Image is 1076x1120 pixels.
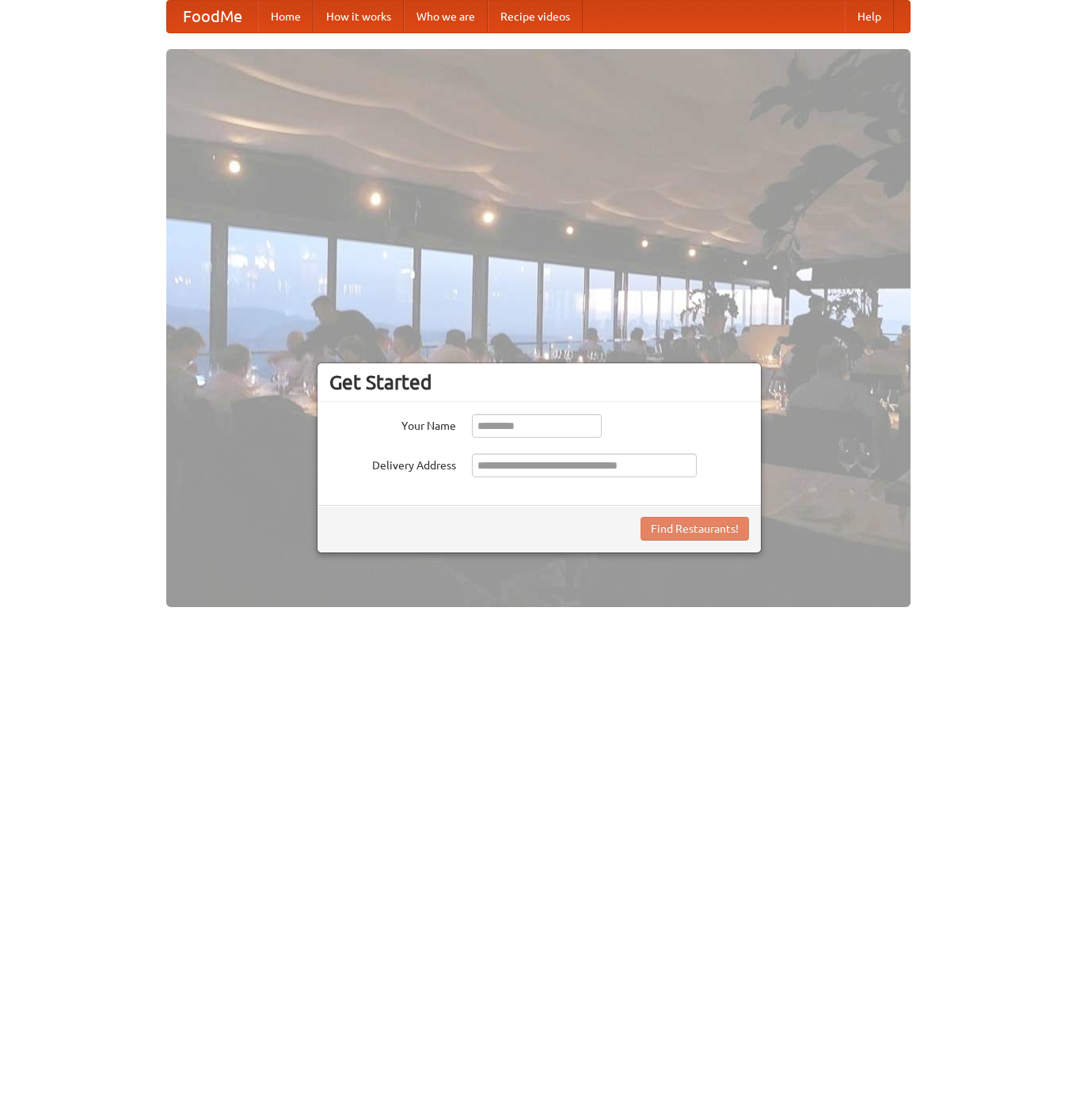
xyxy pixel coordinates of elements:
[329,370,749,394] h3: Get Started
[488,1,583,32] a: Recipe videos
[258,1,314,32] a: Home
[329,454,456,473] label: Delivery Address
[167,1,258,32] a: FoodMe
[329,414,456,434] label: Your Name
[314,1,404,32] a: How it works
[404,1,488,32] a: Who we are
[641,517,749,541] button: Find Restaurants!
[845,1,894,32] a: Help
